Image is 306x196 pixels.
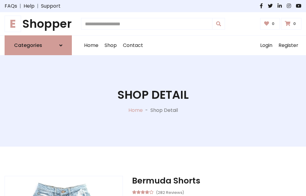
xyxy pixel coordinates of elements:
[260,18,280,30] a: 0
[117,88,189,102] h1: Shop Detail
[5,35,72,55] a: Categories
[101,36,120,55] a: Shop
[5,2,17,10] a: FAQs
[132,176,301,186] h3: Bermuda Shorts
[156,188,184,196] small: (282 Reviews)
[35,2,41,10] span: |
[17,2,24,10] span: |
[5,17,72,30] h1: Shopper
[281,18,301,30] a: 0
[275,36,301,55] a: Register
[120,36,146,55] a: Contact
[292,21,297,27] span: 0
[5,16,21,32] span: E
[41,2,61,10] a: Support
[150,107,178,114] p: Shop Detail
[24,2,35,10] a: Help
[257,36,275,55] a: Login
[128,107,143,114] a: Home
[270,21,276,27] span: 0
[81,36,101,55] a: Home
[143,107,150,114] p: -
[14,42,42,48] h6: Categories
[5,17,72,30] a: EShopper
